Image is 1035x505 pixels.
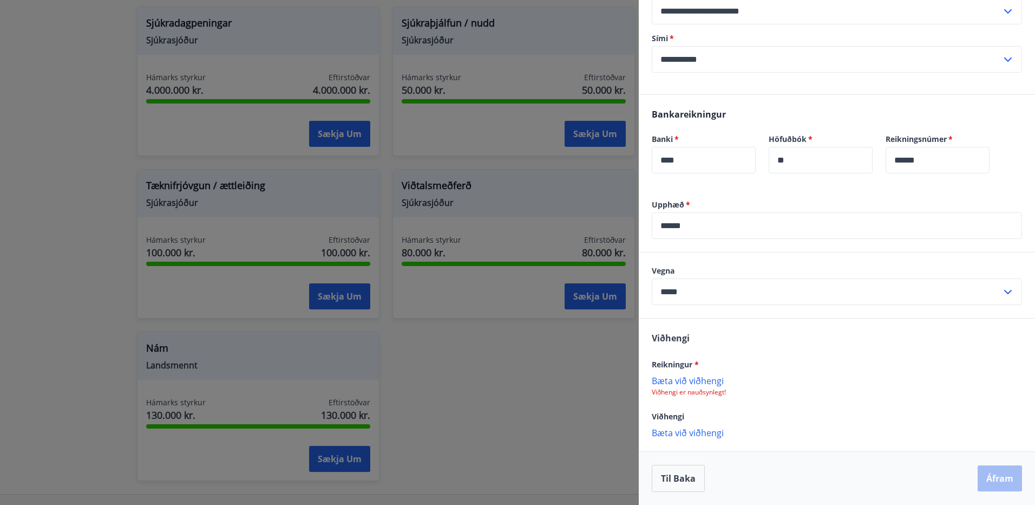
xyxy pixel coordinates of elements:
span: Viðhengi [652,411,684,422]
p: Viðhengi er nauðsynlegt! [652,388,1022,397]
span: Viðhengi [652,332,690,344]
p: Bæta við viðhengi [652,375,1022,386]
div: Upphæð [652,212,1022,239]
button: Til baka [652,465,705,492]
label: Banki [652,134,756,145]
label: Vegna [652,266,1022,276]
label: Sími [652,33,1022,44]
p: Bæta við viðhengi [652,427,1022,438]
label: Upphæð [652,199,1022,210]
span: Bankareikningur [652,108,726,120]
span: Reikningur [652,359,699,370]
label: Reikningsnúmer [886,134,990,145]
label: Höfuðbók [769,134,873,145]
